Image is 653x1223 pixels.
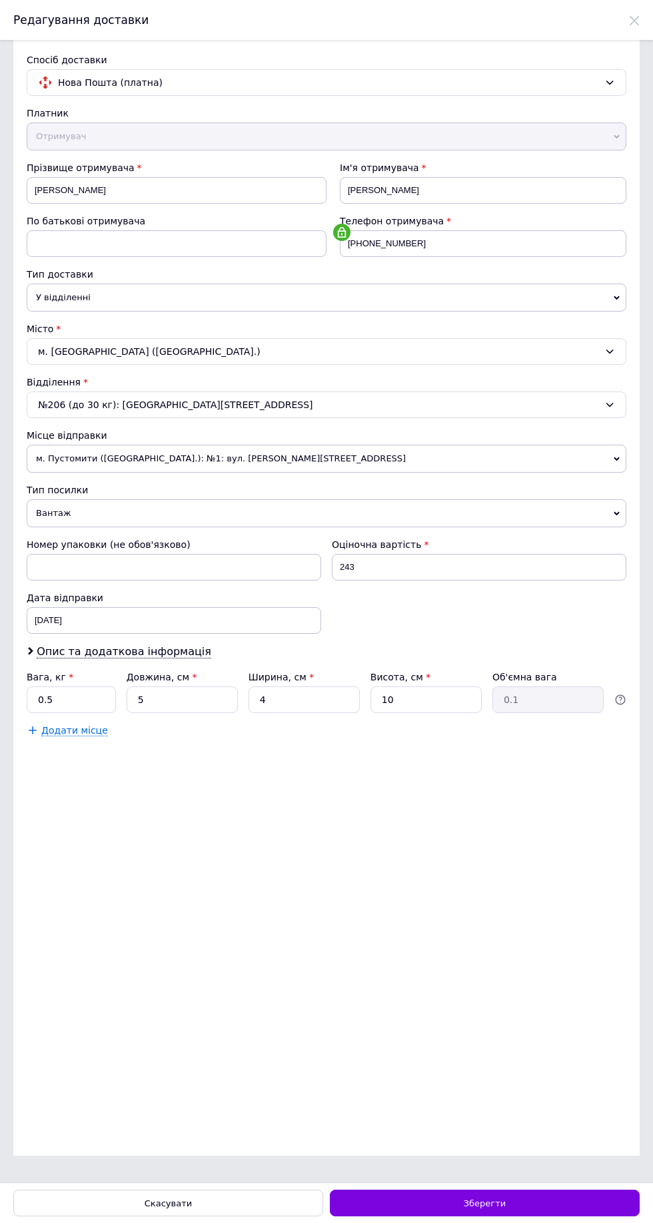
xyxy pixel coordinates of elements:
[27,108,69,119] span: Платник
[27,499,626,527] span: Вантаж
[249,672,314,682] label: Ширина, см
[370,672,430,682] label: Висота, см
[145,1198,192,1208] span: Скасувати
[492,670,604,684] div: Об'ємна вага
[27,269,93,280] span: Тип доставки
[27,391,626,418] div: №206 (до 30 кг): [GEOGRAPHIC_DATA][STREET_ADDRESS]
[27,430,107,441] span: Місце відправки
[27,538,321,551] div: Номер упаковки (не обов'язково)
[332,538,626,551] div: Оціночна вартість
[27,216,145,226] span: По батькові отримувача
[13,13,149,27] span: Редагування доставки
[27,162,135,173] span: Прізвище отримувача
[58,75,599,90] span: Нова Пошта (платна)
[27,672,73,682] label: Вага, кг
[27,591,321,605] div: Дата відправки
[27,338,626,365] div: м. [GEOGRAPHIC_DATA] ([GEOGRAPHIC_DATA].)
[464,1198,506,1208] span: Зберегти
[127,672,197,682] label: Довжина, см
[27,375,626,389] div: Відділення
[27,122,626,150] span: Отримувач
[27,53,626,67] div: Спосіб доставки
[27,445,626,473] span: м. Пустомити ([GEOGRAPHIC_DATA].): №1: вул. [PERSON_NAME][STREET_ADDRESS]
[340,230,626,257] input: +380
[340,216,444,226] span: Телефон отримувача
[37,645,211,658] span: Опис та додаткова інформація
[27,284,626,312] span: У відділенні
[27,485,88,495] span: Тип посилки
[340,162,419,173] span: Ім'я отримувача
[27,322,626,336] div: Місто
[41,725,108,736] span: Додати місце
